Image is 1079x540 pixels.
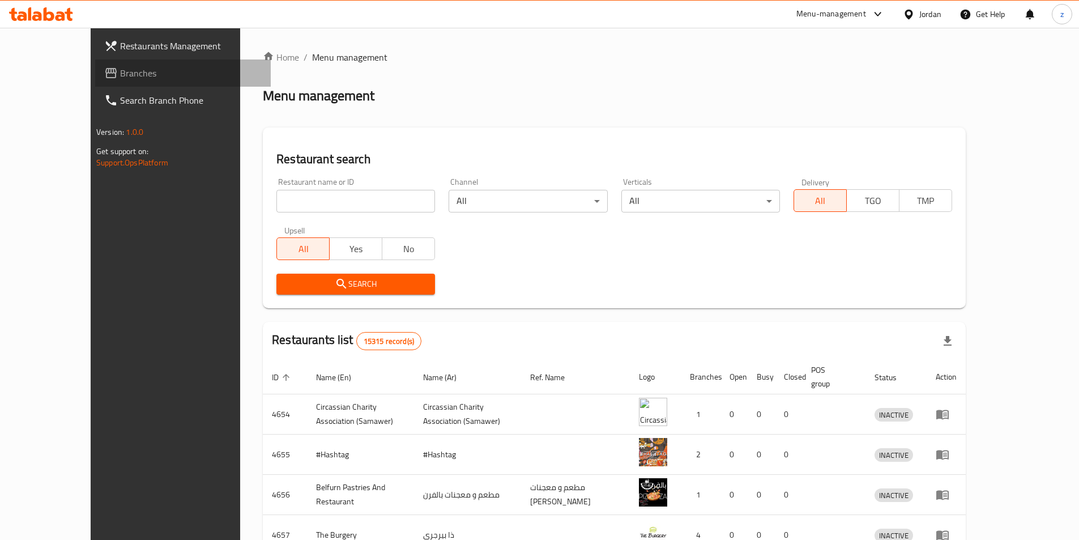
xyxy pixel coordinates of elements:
[382,237,435,260] button: No
[927,360,966,394] th: Action
[748,435,775,475] td: 0
[276,274,435,295] button: Search
[775,435,802,475] td: 0
[414,475,521,515] td: مطعم و معجنات بالفرن
[851,193,895,209] span: TGO
[120,66,262,80] span: Branches
[334,241,378,257] span: Yes
[307,435,414,475] td: #Hashtag
[875,371,911,384] span: Status
[387,241,430,257] span: No
[630,360,681,394] th: Logo
[126,125,143,139] span: 1.0.0
[846,189,899,212] button: TGO
[120,39,262,53] span: Restaurants Management
[801,178,830,186] label: Delivery
[307,394,414,435] td: ​Circassian ​Charity ​Association​ (Samawer)
[936,448,957,461] div: Menu
[936,407,957,421] div: Menu
[307,475,414,515] td: Belfurn Pastries And Restaurant
[449,190,607,212] div: All
[263,394,307,435] td: 4654
[521,475,630,515] td: مطعم و معجنات [PERSON_NAME]
[875,449,913,462] span: INACTIVE
[775,475,802,515] td: 0
[263,50,299,64] a: Home
[720,435,748,475] td: 0
[919,8,941,20] div: Jordan
[1060,8,1064,20] span: z
[720,360,748,394] th: Open
[748,360,775,394] th: Busy
[96,155,168,170] a: Support.OpsPlatform
[794,189,847,212] button: All
[681,360,720,394] th: Branches
[639,398,667,426] img: ​Circassian ​Charity ​Association​ (Samawer)
[96,144,148,159] span: Get support on:
[748,475,775,515] td: 0
[312,50,387,64] span: Menu management
[720,394,748,435] td: 0
[329,237,382,260] button: Yes
[748,394,775,435] td: 0
[276,190,435,212] input: Search for restaurant name or ID..
[316,371,366,384] span: Name (En)
[95,87,271,114] a: Search Branch Phone
[263,435,307,475] td: 4655
[875,448,913,462] div: INACTIVE
[263,50,966,64] nav: breadcrumb
[276,151,952,168] h2: Restaurant search
[639,478,667,507] img: Belfurn Pastries And Restaurant
[96,125,124,139] span: Version:
[414,435,521,475] td: #Hashtag
[284,226,305,234] label: Upsell
[530,371,579,384] span: Ref. Name
[899,189,952,212] button: TMP
[356,332,421,350] div: Total records count
[775,394,802,435] td: 0
[282,241,325,257] span: All
[621,190,780,212] div: All
[285,277,426,291] span: Search
[875,409,913,422] span: INACTIVE
[414,394,521,435] td: ​Circassian ​Charity ​Association​ (Samawer)
[875,488,913,502] div: INACTIVE
[875,489,913,502] span: INACTIVE
[799,193,842,209] span: All
[304,50,308,64] li: /
[263,475,307,515] td: 4656
[95,59,271,87] a: Branches
[681,435,720,475] td: 2
[681,394,720,435] td: 1
[276,237,330,260] button: All
[681,475,720,515] td: 1
[934,328,961,355] div: Export file
[272,331,421,350] h2: Restaurants list
[423,371,471,384] span: Name (Ar)
[639,438,667,466] img: #Hashtag
[875,408,913,422] div: INACTIVE
[904,193,948,209] span: TMP
[936,488,957,501] div: Menu
[120,93,262,107] span: Search Branch Phone
[775,360,802,394] th: Closed
[95,32,271,59] a: Restaurants Management
[272,371,293,384] span: ID
[357,336,421,347] span: 15315 record(s)
[263,87,374,105] h2: Menu management
[720,475,748,515] td: 0
[796,7,866,21] div: Menu-management
[811,363,852,390] span: POS group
